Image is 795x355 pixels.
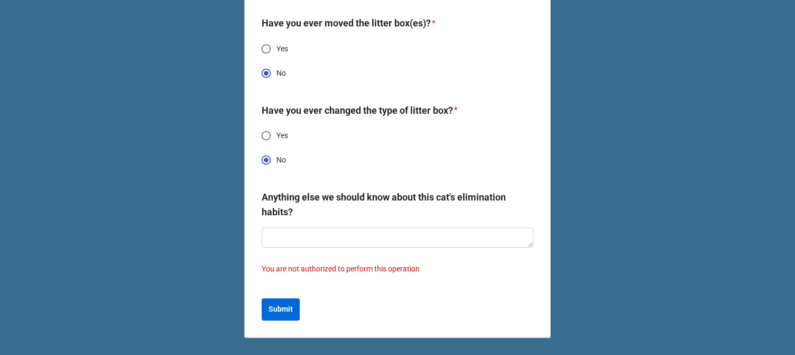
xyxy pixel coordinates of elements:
span: Yes [276,130,288,141]
label: Have you ever changed the type of litter box? [262,103,453,118]
label: Anything else we should know about this cat's elimination habits? [262,190,533,220]
label: Have you ever moved the litter box(es)? [262,16,431,31]
span: No [276,154,286,166]
button: Submit [262,298,300,321]
b: Submit [269,304,293,315]
span: Yes [276,43,288,54]
span: No [276,68,286,79]
p: You are not authorized to perform this operation [262,263,533,274]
